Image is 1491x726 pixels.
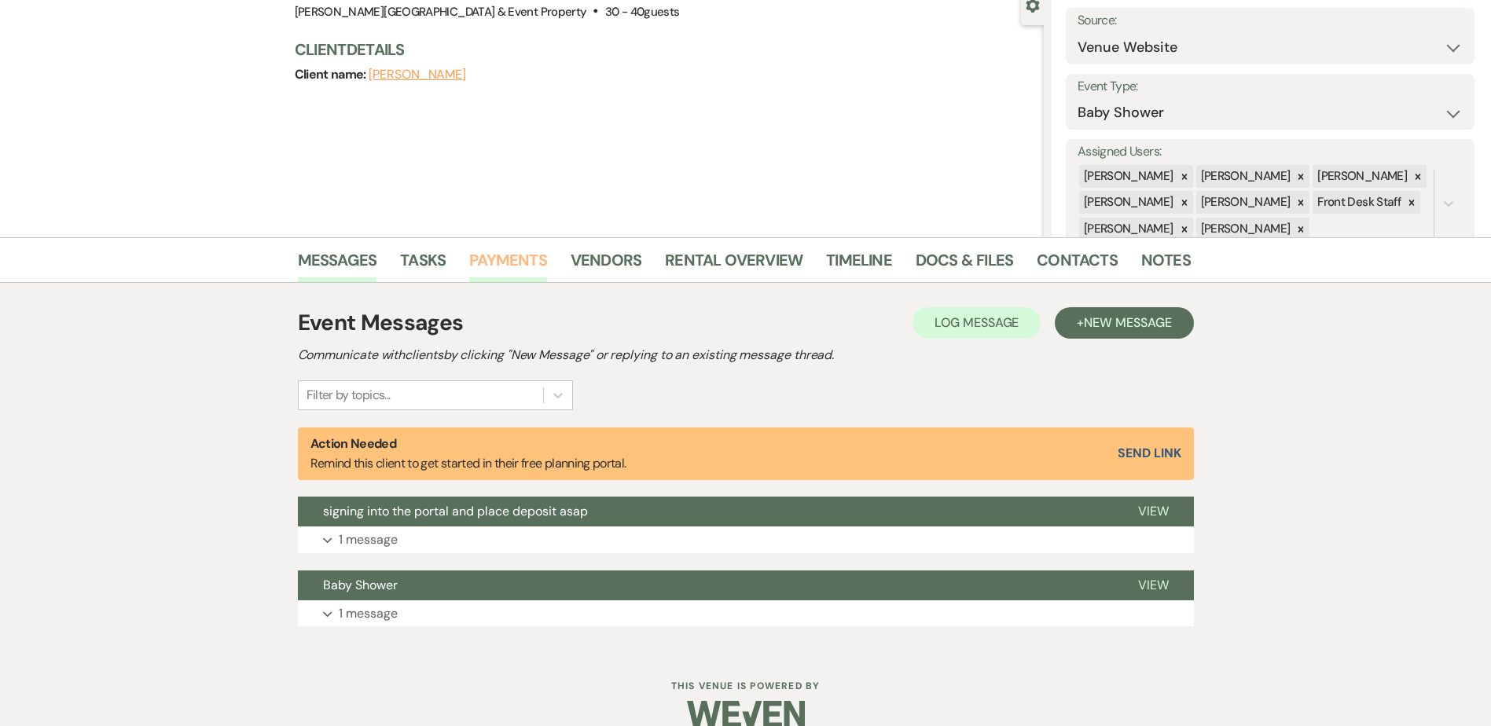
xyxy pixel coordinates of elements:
[339,603,398,624] p: 1 message
[1079,165,1176,188] div: [PERSON_NAME]
[469,247,547,282] a: Payments
[1055,307,1193,339] button: +New Message
[1196,165,1293,188] div: [PERSON_NAME]
[295,38,1028,60] h3: Client Details
[323,577,398,593] span: Baby Shower
[1079,218,1176,240] div: [PERSON_NAME]
[571,247,641,282] a: Vendors
[935,314,1019,331] span: Log Message
[298,600,1194,627] button: 1 message
[1078,75,1463,98] label: Event Type:
[1084,314,1171,331] span: New Message
[1138,577,1169,593] span: View
[298,497,1113,526] button: signing into the portal and place deposit asap
[665,247,802,282] a: Rental Overview
[298,247,377,282] a: Messages
[1037,247,1118,282] a: Contacts
[1313,191,1403,214] div: Front Desk Staff
[1118,447,1181,460] button: Send Link
[1113,570,1194,600] button: View
[295,66,369,82] span: Client name:
[295,4,587,20] span: [PERSON_NAME][GEOGRAPHIC_DATA] & Event Property
[339,530,398,550] p: 1 message
[1141,247,1191,282] a: Notes
[1196,191,1293,214] div: [PERSON_NAME]
[1079,191,1176,214] div: [PERSON_NAME]
[1138,503,1169,519] span: View
[605,4,680,20] span: 30 - 40 guests
[1313,165,1409,188] div: [PERSON_NAME]
[298,346,1194,365] h2: Communicate with clients by clicking "New Message" or replying to an existing message thread.
[323,503,588,519] span: signing into the portal and place deposit asap
[310,434,626,474] p: Remind this client to get started in their free planning portal.
[400,247,446,282] a: Tasks
[826,247,892,282] a: Timeline
[298,306,464,339] h1: Event Messages
[369,68,466,81] button: [PERSON_NAME]
[1078,9,1463,32] label: Source:
[1113,497,1194,526] button: View
[913,307,1041,339] button: Log Message
[307,386,391,405] div: Filter by topics...
[1196,218,1293,240] div: [PERSON_NAME]
[298,526,1194,553] button: 1 message
[916,247,1013,282] a: Docs & Files
[1078,141,1463,163] label: Assigned Users:
[310,435,397,452] strong: Action Needed
[298,570,1113,600] button: Baby Shower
